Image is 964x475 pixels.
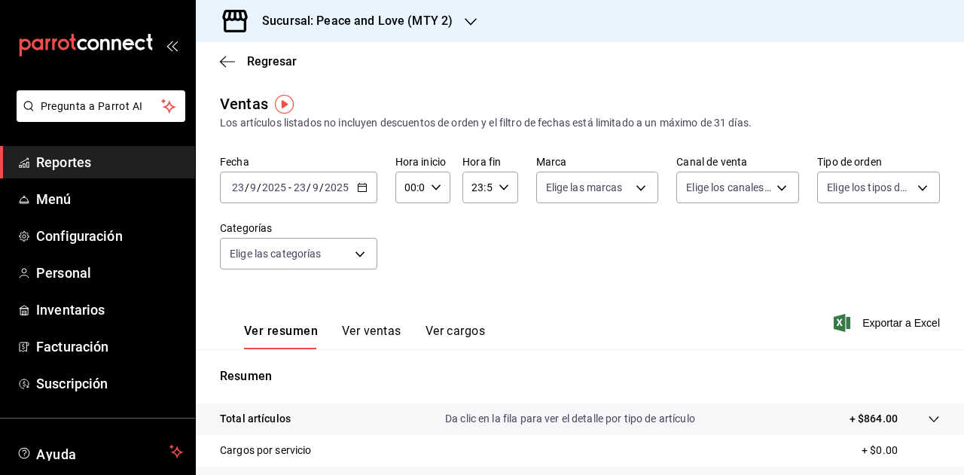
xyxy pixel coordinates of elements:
span: Elige los tipos de orden [827,180,912,195]
span: / [245,181,249,193]
button: Ver ventas [342,324,401,349]
span: Regresar [247,54,297,69]
div: Los artículos listados no incluyen descuentos de orden y el filtro de fechas está limitado a un m... [220,115,940,131]
p: Resumen [220,367,940,385]
span: Pregunta a Parrot AI [41,99,162,114]
input: -- [293,181,307,193]
button: Regresar [220,54,297,69]
span: Elige las categorías [230,246,322,261]
label: Marca [536,157,659,167]
span: Ayuda [36,443,163,461]
p: + $0.00 [862,443,940,458]
label: Fecha [220,157,377,167]
span: Inventarios [36,300,183,320]
input: -- [249,181,257,193]
input: ---- [261,181,287,193]
span: - [288,181,291,193]
p: Total artículos [220,411,291,427]
label: Categorías [220,223,377,233]
button: Pregunta a Parrot AI [17,90,185,122]
span: Personal [36,263,183,283]
button: Ver resumen [244,324,318,349]
img: Tooltip marker [275,95,294,114]
p: Cargos por servicio [220,443,312,458]
div: navigation tabs [244,324,485,349]
div: Ventas [220,93,268,115]
input: ---- [324,181,349,193]
span: / [257,181,261,193]
p: Da clic en la fila para ver el detalle por tipo de artículo [445,411,695,427]
label: Hora fin [462,157,517,167]
span: Elige los canales de venta [686,180,771,195]
label: Tipo de orden [817,157,940,167]
input: -- [231,181,245,193]
span: / [319,181,324,193]
label: Canal de venta [676,157,799,167]
span: Elige las marcas [546,180,623,195]
span: Facturación [36,336,183,357]
span: / [307,181,311,193]
span: Reportes [36,152,183,172]
span: Suscripción [36,373,183,394]
label: Hora inicio [395,157,450,167]
p: + $864.00 [850,411,898,427]
input: -- [312,181,319,193]
button: open_drawer_menu [166,39,178,51]
a: Pregunta a Parrot AI [11,109,185,125]
h3: Sucursal: Peace and Love (MTY 2) [250,12,453,30]
button: Exportar a Excel [837,314,940,332]
button: Ver cargos [426,324,486,349]
span: Menú [36,189,183,209]
span: Configuración [36,226,183,246]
